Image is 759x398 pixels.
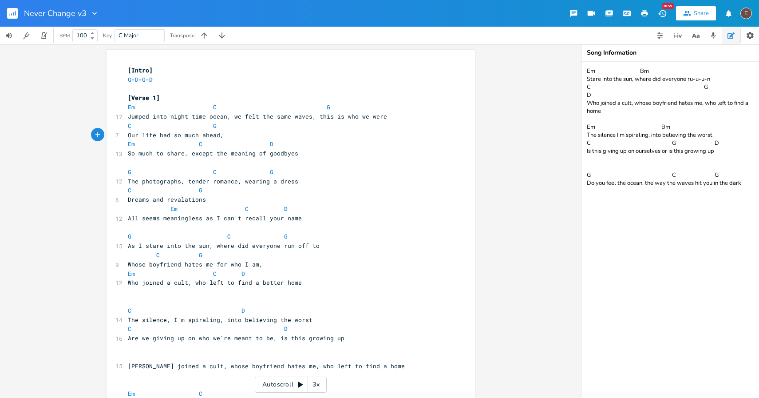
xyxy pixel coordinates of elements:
[128,232,131,240] span: G
[128,279,302,287] span: Who joined a cult, who left to find a better home
[308,377,324,393] div: 3x
[128,66,153,74] span: [Intro]
[128,94,160,102] span: [Verse 1]
[128,112,387,120] span: Jumped into night time ocean, we felt the same waves, this is who we were
[142,76,146,84] span: G
[327,103,330,111] span: G
[284,325,288,333] span: D
[128,242,320,250] span: As I stare into the sun, where did everyone run off to
[587,50,754,56] div: Song Information
[119,32,138,40] span: C Major
[241,306,245,314] span: D
[128,362,405,370] span: [PERSON_NAME] joined a cult, whose boyfriend hates me, who left to find a home
[653,5,671,21] button: New
[128,168,131,176] span: G
[128,270,135,278] span: Em
[128,131,224,139] span: Our life had so much ahead,
[740,8,752,19] div: edward
[284,205,288,213] span: D
[270,168,273,176] span: G
[59,33,70,38] div: BPM
[199,140,202,148] span: C
[241,270,245,278] span: D
[128,316,312,324] span: The silence, I'm spiraling, into believing the worst
[128,306,131,314] span: C
[24,9,87,17] span: Never Change v3
[270,140,273,148] span: D
[128,140,135,148] span: Em
[103,33,112,38] div: Key
[128,103,135,111] span: Em
[128,186,131,194] span: C
[694,9,709,17] div: Share
[128,260,263,268] span: Whose boyfriend hates me for who I am,
[213,122,217,130] span: G
[128,214,302,222] span: All seems meaningless as I can't recall your name
[740,3,752,24] button: E
[128,149,298,157] span: So much to share, except the meaning of goodbyes
[245,205,249,213] span: C
[199,186,202,194] span: G
[128,390,135,398] span: Em
[128,76,156,84] span: - - -
[128,177,298,185] span: The photographs, tender romance, wearing a dress
[128,325,131,333] span: C
[255,377,327,393] div: Autoscroll
[149,76,153,84] span: D
[128,76,131,84] span: G
[213,168,217,176] span: C
[662,3,674,9] div: New
[135,76,138,84] span: D
[284,232,288,240] span: G
[676,6,716,20] button: Share
[213,103,217,111] span: C
[128,334,344,342] span: Are we giving up on who we're meant to be, is this growing up
[156,251,160,259] span: C
[213,270,217,278] span: C
[170,33,194,38] div: Transpose
[128,122,131,130] span: C
[170,205,178,213] span: Em
[199,390,202,398] span: C
[199,251,202,259] span: G
[128,195,206,203] span: Dreams and revalations
[227,232,231,240] span: C
[581,62,759,398] textarea: Em Bm Stare into the sun, where did everyone ru-u-u-n C G D Who joined a cult, whose boyfriend ha...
